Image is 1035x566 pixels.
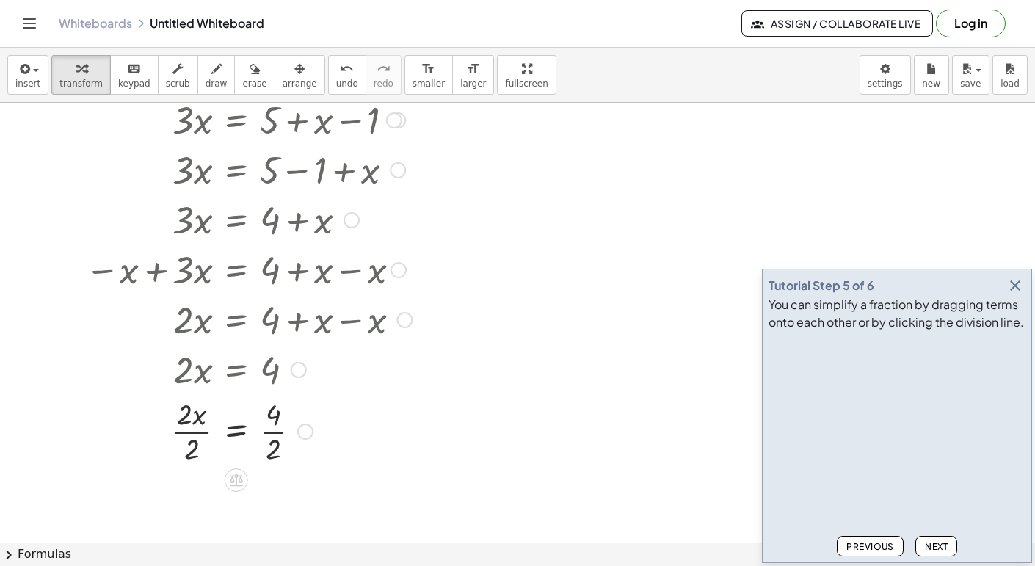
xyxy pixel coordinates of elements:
span: redo [374,79,393,89]
span: keypad [118,79,150,89]
button: arrange [275,55,325,95]
button: Previous [837,536,904,556]
span: new [922,79,940,89]
button: save [952,55,989,95]
i: format_size [466,60,480,78]
span: undo [336,79,358,89]
span: fullscreen [505,79,548,89]
span: Previous [846,541,894,552]
button: format_sizelarger [452,55,494,95]
i: undo [340,60,354,78]
button: redoredo [366,55,402,95]
button: settings [860,55,911,95]
i: format_size [421,60,435,78]
span: Assign / Collaborate Live [754,17,920,30]
button: Toggle navigation [18,12,41,35]
span: arrange [283,79,317,89]
button: Assign / Collaborate Live [741,10,933,37]
span: draw [206,79,228,89]
button: insert [7,55,48,95]
span: Next [925,541,948,552]
button: draw [197,55,236,95]
button: erase [234,55,275,95]
span: erase [242,79,266,89]
span: smaller [413,79,445,89]
div: You can simplify a fraction by dragging terms onto each other or by clicking the division line. [769,296,1025,331]
button: scrub [158,55,198,95]
button: format_sizesmaller [404,55,453,95]
div: Tutorial Step 5 of 6 [769,277,874,294]
span: scrub [166,79,190,89]
button: Next [915,536,957,556]
span: transform [59,79,103,89]
span: settings [868,79,903,89]
button: Log in [936,10,1006,37]
button: fullscreen [497,55,556,95]
button: load [992,55,1028,95]
button: transform [51,55,111,95]
span: larger [460,79,486,89]
button: undoundo [328,55,366,95]
i: keyboard [127,60,141,78]
button: new [914,55,949,95]
span: insert [15,79,40,89]
span: save [960,79,981,89]
i: redo [377,60,391,78]
span: load [1000,79,1020,89]
a: Whiteboards [59,16,132,31]
div: Apply the same math to both sides of the equation [225,468,248,492]
button: keyboardkeypad [110,55,159,95]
